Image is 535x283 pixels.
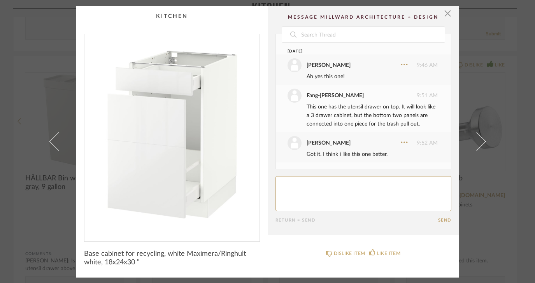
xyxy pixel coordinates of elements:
div: DISLIKE ITEM [334,250,365,257]
span: Base cabinet for recycling, white Maximera/Ringhult white, 18x24x30 " [84,250,260,267]
div: This one has the utensil drawer on top. It will look like a 3 drawer cabinet, but the bottom two ... [307,103,438,128]
div: Fang-[PERSON_NAME] [307,91,364,100]
div: 9:51 AM [288,89,438,103]
div: [DATE] [288,49,423,54]
div: 0 [84,34,260,235]
button: Close [440,6,456,21]
img: 50b064e7-9b14-4fd9-8e0d-580b72b466a3_1000x1000.jpg [84,34,260,235]
input: Search Thread [300,27,445,42]
button: Send [438,218,451,223]
div: 9:46 AM [288,58,438,72]
div: Return = Send [275,218,438,223]
div: [PERSON_NAME] [307,61,351,70]
div: Got it. I think i like this one better. [307,150,438,159]
div: [PERSON_NAME] [307,139,351,147]
div: 9:52 AM [288,136,438,150]
div: LIKE ITEM [377,250,400,257]
div: Ah yes this one! [307,72,438,81]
